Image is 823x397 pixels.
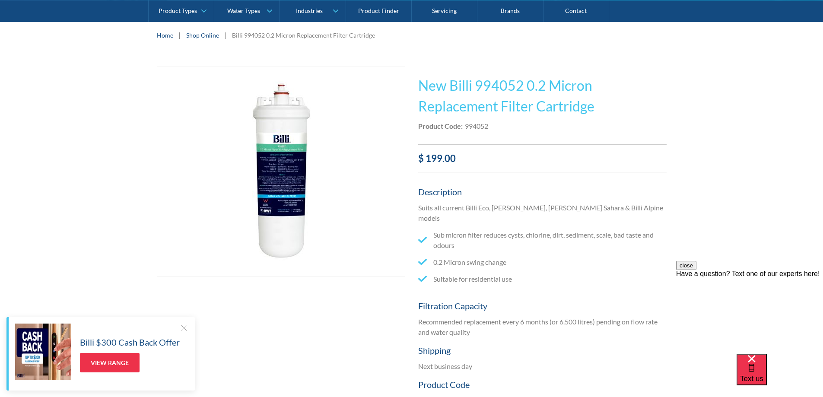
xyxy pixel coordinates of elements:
img: Billi $300 Cash Back Offer [15,324,71,380]
img: Billi 994052 0.2 Micron Replacement Filter Cartridge [176,67,386,276]
h5: Description [418,185,667,198]
strong: Product Code: [418,122,463,130]
div: | [178,30,182,40]
div: Billi 994052 0.2 Micron Replacement Filter Cartridge [232,31,375,40]
a: Shop Online [186,31,219,40]
div: Water Types [227,7,260,14]
li: 0.2 Micron swing change [418,257,667,267]
h1: New Billi 994052 0.2 Micron Replacement Filter Cartridge [418,75,667,117]
a: open lightbox [157,67,405,277]
iframe: podium webchat widget bubble [737,354,823,397]
li: Sub micron filter reduces cysts, chlorine, dirt, sediment, scale, bad taste and odours [418,230,667,251]
div: $ 199.00 [418,151,667,165]
p: Suits all current Billi Eco, [PERSON_NAME], [PERSON_NAME] Sahara & Billi Alpine models [418,203,667,223]
h5: Shipping [418,344,667,357]
li: Suitable for residential use [418,274,667,284]
a: Home [157,31,173,40]
div: 994052 [465,121,488,131]
h5: Filtration Capacity [418,299,667,312]
div: Product Types [159,7,197,14]
h5: Billi $300 Cash Back Offer [80,336,180,349]
a: View Range [80,353,140,372]
h5: Product Code [418,378,667,391]
div: Industries [296,7,323,14]
p: Recommended replacement every 6 months (or 6.500 litres) pending on flow rate and water quality [418,317,667,337]
p: Next business day [418,361,667,372]
div: | [223,30,228,40]
iframe: podium webchat widget prompt [676,261,823,365]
